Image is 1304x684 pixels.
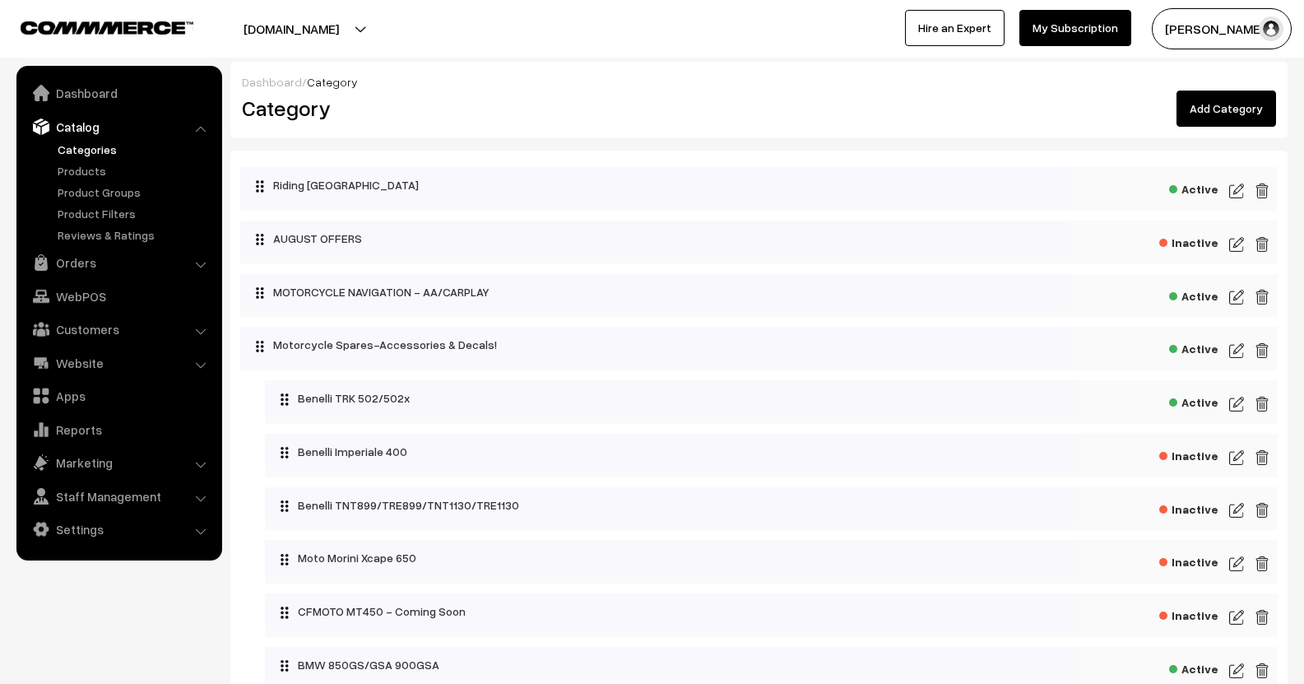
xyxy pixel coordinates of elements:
[242,73,1276,91] div: /
[265,593,1075,630] div: CFMOTO MT450 - Coming Soon
[265,380,1075,416] div: Benelli TRK 502/502x
[265,434,1075,470] div: Benelli Imperiale 400
[21,78,216,108] a: Dashboard
[1229,448,1244,468] img: edit
[21,514,216,544] a: Settings
[1229,394,1244,414] img: edit
[21,448,216,477] a: Marketing
[255,179,265,193] img: drag
[1229,661,1244,681] img: edit
[1229,500,1244,520] img: edit
[280,606,290,619] img: drag
[1255,287,1269,307] img: edit
[1159,603,1218,624] span: Inactive
[1229,287,1244,307] img: edit
[53,141,216,158] a: Categories
[1229,235,1244,254] img: edit
[1229,341,1244,361] img: edit
[53,162,216,179] a: Products
[265,487,1075,523] div: Benelli TNT899/TRE899/TNT1130/TRE1130
[307,75,358,89] span: Category
[1259,16,1283,41] img: user
[53,226,216,244] a: Reviews & Ratings
[1255,661,1269,681] img: edit
[1255,181,1269,201] img: edit
[242,75,302,89] a: Dashboard
[21,482,216,511] a: Staff Management
[255,233,265,246] img: drag
[1169,177,1218,198] span: Active
[240,327,1070,363] div: Motorcycle Spares-Accessories & Decals!
[21,248,216,277] a: Orders
[1019,10,1131,46] a: My Subscription
[240,167,1070,203] div: Riding [GEOGRAPHIC_DATA]
[1169,337,1218,357] span: Active
[1159,550,1218,570] span: Inactive
[21,282,216,311] a: WebPOS
[53,184,216,201] a: Product Groups
[280,446,290,459] img: drag
[1255,500,1269,520] img: edit
[21,415,216,444] a: Reports
[255,286,265,300] img: drag
[1159,230,1218,251] span: Inactive
[1159,444,1218,464] span: Inactive
[1255,448,1269,468] img: edit
[186,8,397,49] button: [DOMAIN_NAME]
[1229,181,1244,201] img: edit
[1169,390,1218,411] span: Active
[1169,284,1218,305] span: Active
[1255,554,1269,574] img: edit
[21,314,216,344] a: Customers
[280,659,290,672] img: drag
[242,95,747,121] h2: Category
[53,205,216,222] a: Product Filters
[1255,235,1269,254] img: edit
[1255,341,1269,361] img: edit
[1229,607,1244,627] img: edit
[1255,607,1269,627] img: edit
[255,340,265,353] img: drag
[240,327,257,358] button: Collapse
[240,274,1070,310] div: MOTORCYCLE NAVIGATION - AA/CARPLAY
[1152,8,1292,49] button: [PERSON_NAME]
[21,16,165,36] a: COMMMERCE
[21,21,193,34] img: COMMMERCE
[1229,554,1244,574] img: edit
[240,221,1070,257] div: AUGUST OFFERS
[280,553,290,566] img: drag
[21,381,216,411] a: Apps
[905,10,1005,46] a: Hire an Expert
[265,647,1075,683] div: BMW 850GS/GSA 900GSA
[280,393,290,406] img: drag
[265,540,1075,576] div: Moto Morini Xcape 650
[1159,497,1218,518] span: Inactive
[1176,91,1276,127] a: Add Category
[21,112,216,142] a: Catalog
[1255,394,1269,414] img: edit
[1169,657,1218,677] span: Active
[280,500,290,513] img: drag
[21,348,216,378] a: Website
